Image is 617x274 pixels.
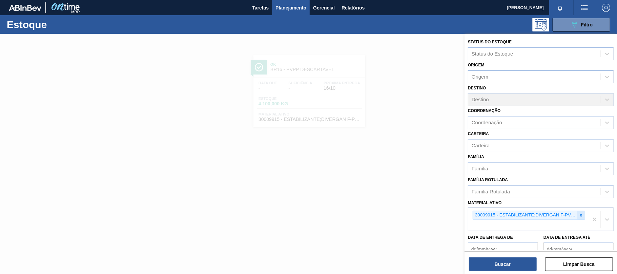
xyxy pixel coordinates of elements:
[468,243,538,256] input: dd/mm/yyyy
[9,5,41,11] img: TNhmsLtSVTkK8tSr43FrP2fwEKptu5GPRR3wAAAABJRU5ErkJggg==
[602,4,610,12] img: Logout
[472,51,513,57] div: Status do Estoque
[543,235,591,240] label: Data de Entrega até
[472,189,510,194] div: Família Rotulada
[468,108,501,113] label: Coordenação
[472,120,502,126] div: Coordenação
[532,18,549,31] div: Pogramando: nenhum usuário selecionado
[543,243,614,256] input: dd/mm/yyyy
[581,22,593,27] span: Filtro
[468,86,486,90] label: Destino
[468,154,484,159] label: Família
[553,18,610,31] button: Filtro
[473,211,577,219] div: 30009915 - ESTABILIZANTE;DIVERGAN F-PVPP;;
[342,4,365,12] span: Relatórios
[580,4,589,12] img: userActions
[472,143,490,148] div: Carteira
[468,131,489,136] label: Carteira
[252,4,269,12] span: Tarefas
[472,166,488,171] div: Família
[7,21,107,28] h1: Estoque
[468,40,512,44] label: Status do Estoque
[468,201,502,205] label: Material ativo
[468,177,508,182] label: Família Rotulada
[549,3,571,13] button: Notificações
[313,4,335,12] span: Gerencial
[468,235,513,240] label: Data de Entrega de
[472,74,488,80] div: Origem
[275,4,306,12] span: Planejamento
[468,63,485,67] label: Origem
